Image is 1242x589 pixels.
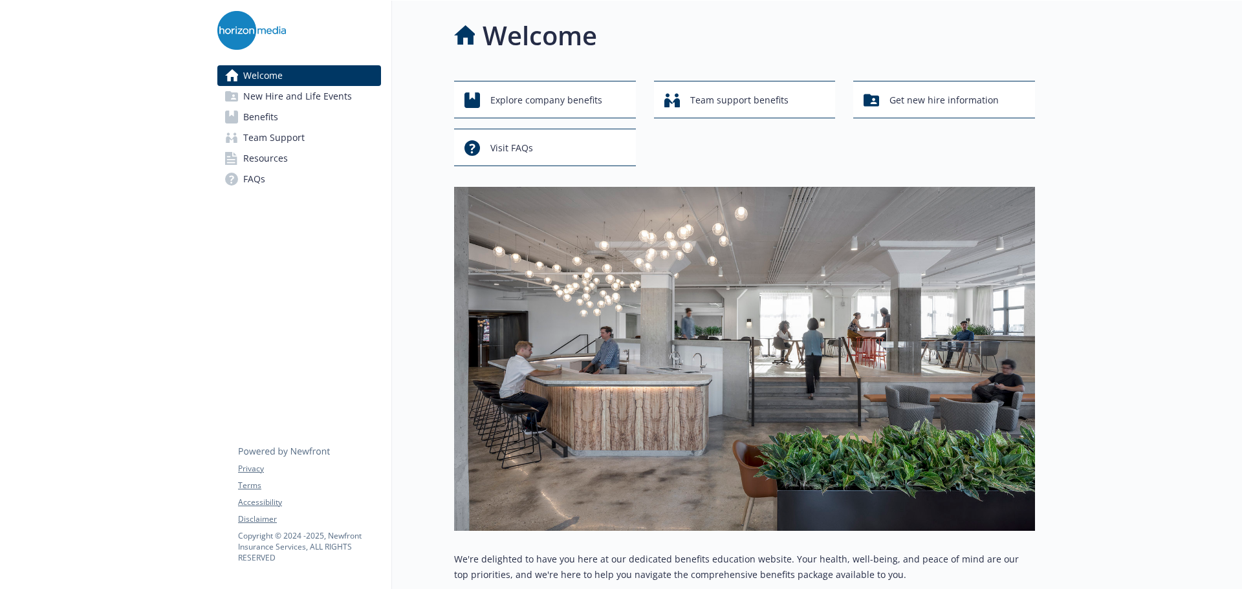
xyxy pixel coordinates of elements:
[690,88,789,112] span: Team support benefits
[238,497,380,508] a: Accessibility
[243,169,265,189] span: FAQs
[217,107,381,127] a: Benefits
[454,552,1035,583] p: We're delighted to have you here at our dedicated benefits education website. Your health, well-b...
[238,463,380,475] a: Privacy
[217,86,381,107] a: New Hire and Life Events
[490,88,602,112] span: Explore company benefits
[238,530,380,563] p: Copyright © 2024 - 2025 , Newfront Insurance Services, ALL RIGHTS RESERVED
[853,81,1035,118] button: Get new hire information
[490,136,533,160] span: Visit FAQs
[243,86,352,107] span: New Hire and Life Events
[243,148,288,169] span: Resources
[483,16,597,55] h1: Welcome
[243,107,278,127] span: Benefits
[217,65,381,86] a: Welcome
[454,129,636,166] button: Visit FAQs
[217,148,381,169] a: Resources
[217,169,381,189] a: FAQs
[243,65,283,86] span: Welcome
[454,81,636,118] button: Explore company benefits
[889,88,999,112] span: Get new hire information
[238,480,380,491] a: Terms
[454,187,1035,531] img: overview page banner
[243,127,305,148] span: Team Support
[217,127,381,148] a: Team Support
[238,513,380,525] a: Disclaimer
[654,81,836,118] button: Team support benefits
